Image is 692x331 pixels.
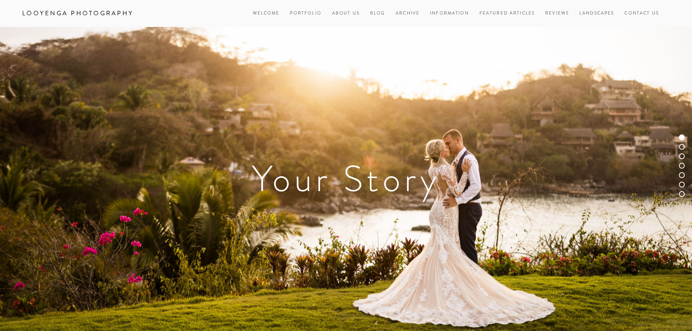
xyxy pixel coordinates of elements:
a: Reviews [545,8,569,18]
a: Welcome [253,8,280,18]
a: Information [430,10,469,16]
h1: Your Story [22,161,670,197]
a: Archive [396,8,420,18]
a: Contact Us [624,8,659,18]
a: Looyenga Photography [17,7,139,20]
a: Blog [370,8,385,18]
a: Landscapes [579,8,614,18]
a: Portfolio [290,10,321,16]
a: About Us [332,8,360,18]
a: Featured Articles [479,8,535,18]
